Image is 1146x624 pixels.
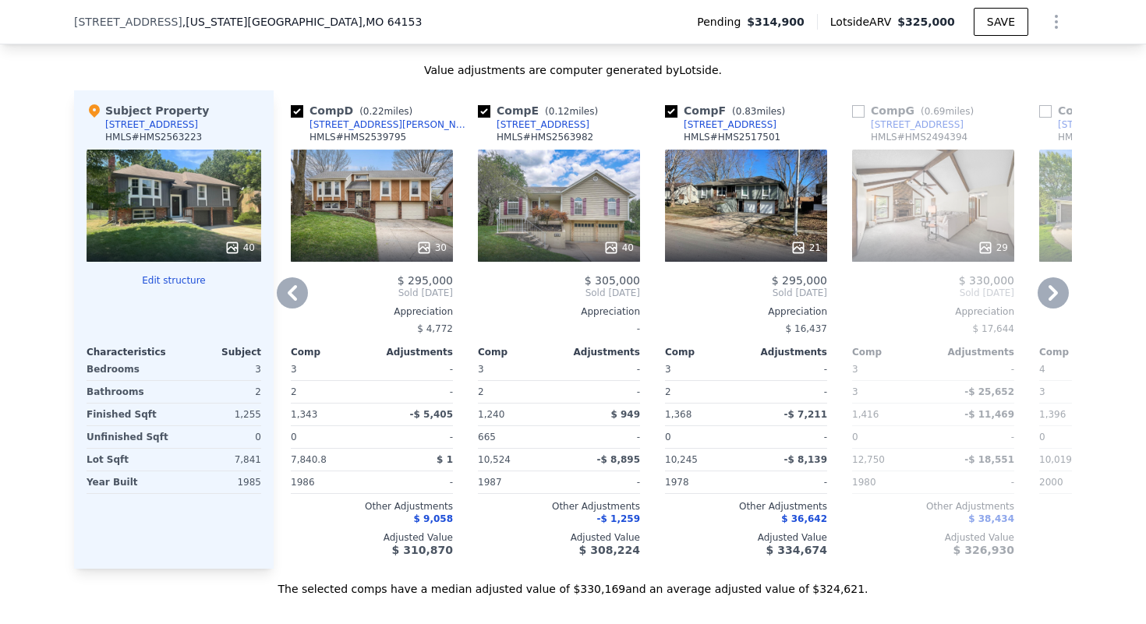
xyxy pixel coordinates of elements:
span: $ 330,000 [959,274,1014,287]
div: HMLS # HMS2539795 [309,131,406,143]
span: $314,900 [747,14,805,30]
span: $ 295,000 [398,274,453,287]
div: Other Adjustments [665,500,827,513]
span: [STREET_ADDRESS] [74,14,182,30]
span: 0.22 [363,106,384,117]
span: $ 295,000 [772,274,827,287]
div: - [936,426,1014,448]
span: 665 [478,432,496,442]
div: - [562,358,640,380]
div: [STREET_ADDRESS] [684,118,776,131]
div: The selected comps have a median adjusted value of $330,169 and an average adjusted value of $324... [74,569,1072,597]
div: Adjusted Value [291,531,453,544]
div: [STREET_ADDRESS] [871,118,964,131]
div: [STREET_ADDRESS][PERSON_NAME] [309,118,472,131]
div: Comp [1039,346,1120,358]
div: Comp [478,346,559,358]
span: 0.12 [549,106,570,117]
div: Adjustments [746,346,827,358]
div: Appreciation [291,305,453,318]
div: - [478,318,640,340]
div: 1987 [478,471,556,493]
div: Lot Sqft [87,449,171,471]
span: $ 305,000 [585,274,640,287]
span: $ 334,674 [766,544,827,556]
span: -$ 18,551 [964,454,1014,465]
span: $ 16,437 [786,323,827,334]
span: 4 [1039,364,1045,375]
span: 3 [665,364,671,375]
div: - [375,426,453,448]
div: 1978 [665,471,743,493]
div: Adjusted Value [478,531,640,544]
div: Other Adjustments [291,500,453,513]
span: 12,750 [852,454,885,465]
a: [STREET_ADDRESS] [478,118,589,131]
span: $ 38,434 [968,513,1014,524]
div: - [749,471,827,493]
div: HMLS # HMS2563223 [105,131,202,143]
div: - [562,426,640,448]
div: 1980 [852,471,930,493]
div: Other Adjustments [852,500,1014,513]
div: Finished Sqft [87,404,171,425]
span: 1,396 [1039,409,1066,420]
span: $ 308,224 [579,544,640,556]
span: 0.69 [925,106,946,117]
span: 10,524 [478,454,511,465]
div: 3 [852,381,930,403]
a: [STREET_ADDRESS][PERSON_NAME] [291,118,472,131]
div: Unfinished Sqft [87,426,171,448]
span: $325,000 [897,16,955,28]
div: 7,841 [177,449,261,471]
div: HMLS # HMS2517501 [684,131,780,143]
span: -$ 5,405 [410,409,453,420]
div: Year Built [87,471,171,493]
div: Bedrooms [87,358,171,380]
div: Bathrooms [87,381,171,403]
div: Value adjustments are computer generated by Lotside . [74,62,1072,78]
div: 2 [177,381,261,403]
div: HMLS # HMS2563982 [497,131,593,143]
div: - [749,358,827,380]
div: 29 [978,240,1008,256]
span: $ 1 [437,454,453,465]
div: 30 [416,240,447,256]
span: 0 [1039,432,1045,442]
span: Sold [DATE] [291,287,453,299]
span: $ 17,644 [973,323,1014,334]
div: - [562,381,640,403]
a: [STREET_ADDRESS] [665,118,776,131]
div: Characteristics [87,346,174,358]
span: 0.83 [736,106,757,117]
div: 3 [1039,381,1117,403]
span: -$ 8,139 [784,454,827,465]
span: Sold [DATE] [852,287,1014,299]
div: Comp G [852,103,980,118]
span: $ 9,058 [414,513,453,524]
div: Comp [852,346,933,358]
div: - [749,381,827,403]
div: 1,255 [177,404,261,425]
div: Appreciation [852,305,1014,318]
div: - [749,426,827,448]
div: - [375,471,453,493]
div: Adjustments [933,346,1014,358]
div: Comp D [291,103,419,118]
div: 2 [665,381,743,403]
span: 0 [291,432,297,442]
button: SAVE [974,8,1028,36]
span: 3 [478,364,484,375]
span: 0 [852,432,858,442]
div: [STREET_ADDRESS] [497,118,589,131]
div: 0 [177,426,261,448]
button: Show Options [1041,6,1072,37]
span: Lotside ARV [830,14,897,30]
div: Comp E [478,103,604,118]
div: [STREET_ADDRESS] [105,118,198,131]
div: Comp F [665,103,791,118]
span: $ 4,772 [417,323,453,334]
span: -$ 8,895 [597,454,640,465]
button: Edit structure [87,274,261,287]
div: 1985 [177,471,261,493]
